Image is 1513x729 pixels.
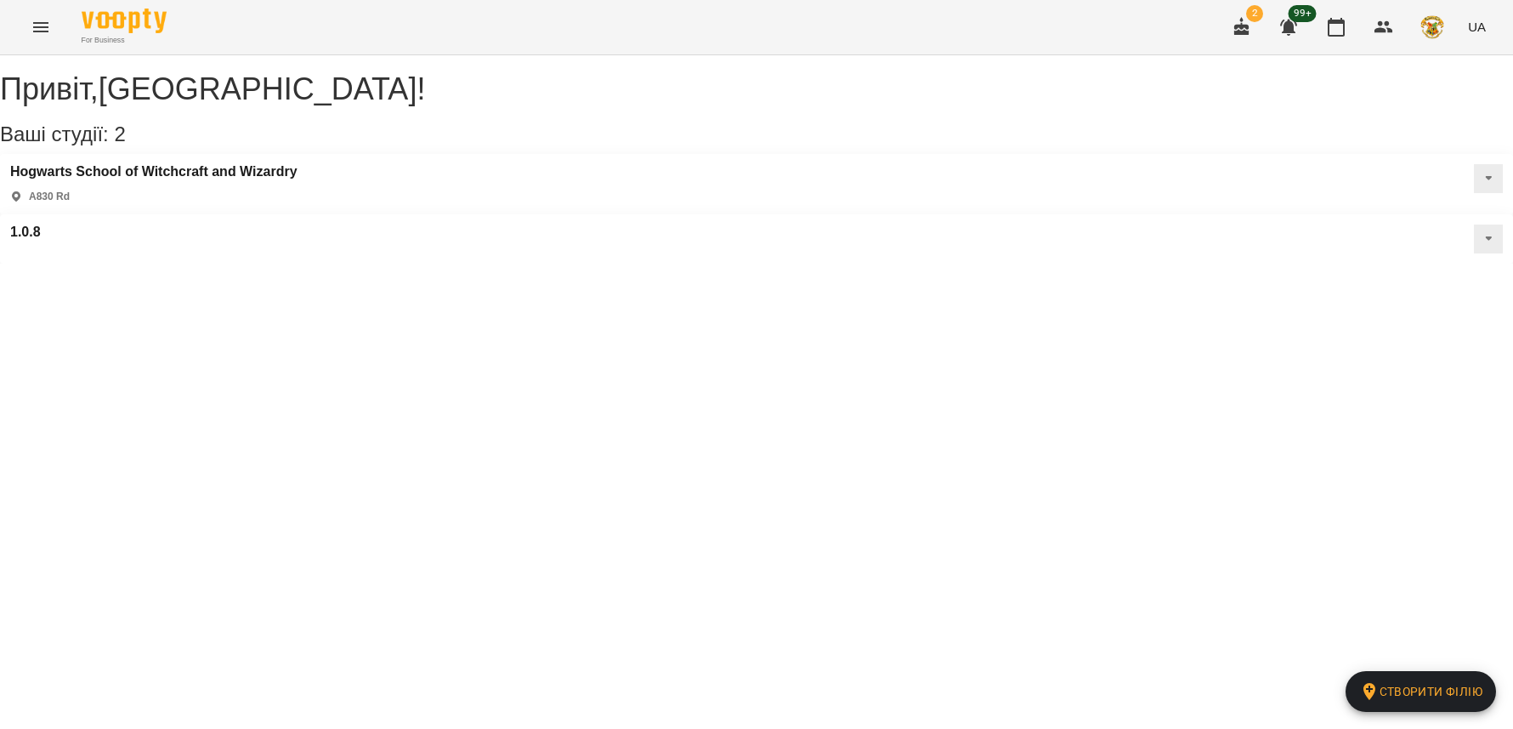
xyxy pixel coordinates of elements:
span: 2 [114,122,125,145]
p: A830 Rd [29,190,70,204]
span: UA [1468,18,1486,36]
img: e4fadf5fdc8e1f4c6887bfc6431a60f1.png [1420,15,1444,39]
img: Voopty Logo [82,9,167,33]
span: 99+ [1289,5,1317,22]
span: 2 [1246,5,1263,22]
button: UA [1461,11,1493,43]
a: Hogwarts School of Witchcraft and Wizardry [10,164,297,179]
a: 1.0.8 [10,225,41,240]
button: Menu [20,7,61,48]
span: For Business [82,35,167,46]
